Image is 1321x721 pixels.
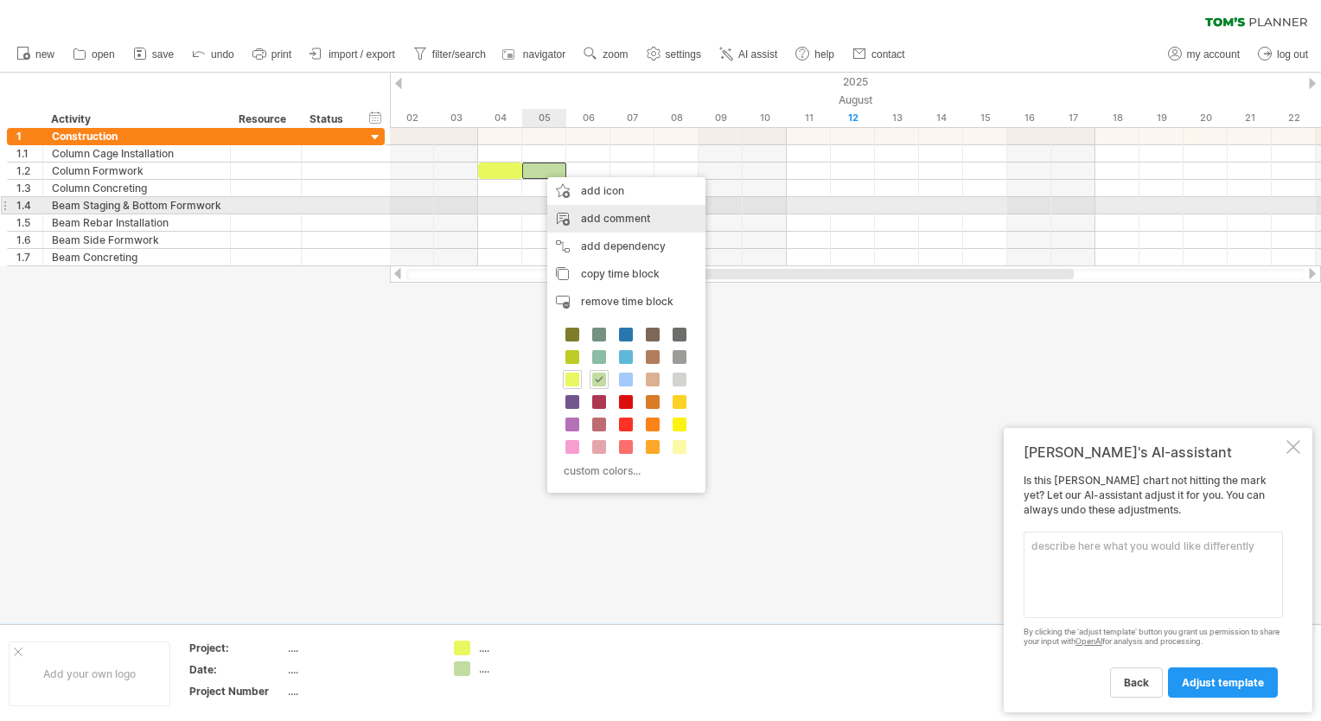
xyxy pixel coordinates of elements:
[329,48,395,61] span: import / export
[432,48,486,61] span: filter/search
[288,662,433,677] div: ....
[1164,43,1245,66] a: my account
[547,177,705,205] div: add icon
[1277,48,1308,61] span: log out
[871,48,905,61] span: contact
[288,684,433,699] div: ....
[9,641,170,706] div: Add your own logo
[743,109,787,127] div: Sunday, 10 August 2025
[305,43,400,66] a: import / export
[715,43,782,66] a: AI assist
[16,214,42,231] div: 1.5
[52,128,221,144] div: Construction
[52,145,221,162] div: Column Cage Installation
[211,48,234,61] span: undo
[188,43,239,66] a: undo
[310,111,348,128] div: Status
[581,295,673,308] span: remove time block
[409,43,491,66] a: filter/search
[1051,109,1095,127] div: Sunday, 17 August 2025
[1075,636,1102,646] a: OpenAI
[16,232,42,248] div: 1.6
[1272,109,1316,127] div: Friday, 22 August 2025
[1184,109,1228,127] div: Wednesday, 20 August 2025
[16,249,42,265] div: 1.7
[1187,48,1240,61] span: my account
[92,48,115,61] span: open
[579,43,633,66] a: zoom
[129,43,179,66] a: save
[1228,109,1272,127] div: Thursday, 21 August 2025
[610,109,654,127] div: Thursday, 7 August 2025
[738,48,777,61] span: AI assist
[434,109,478,127] div: Sunday, 3 August 2025
[919,109,963,127] div: Thursday, 14 August 2025
[1124,676,1149,689] span: back
[523,48,565,61] span: navigator
[791,43,839,66] a: help
[1007,109,1051,127] div: Saturday, 16 August 2025
[479,641,573,655] div: ....
[271,48,291,61] span: print
[52,197,221,214] div: Beam Staging & Bottom Formwork
[16,128,42,144] div: 1
[1110,667,1163,698] a: back
[51,111,220,128] div: Activity
[787,109,831,127] div: Monday, 11 August 2025
[566,109,610,127] div: Wednesday, 6 August 2025
[189,662,284,677] div: Date:
[16,180,42,196] div: 1.3
[522,109,566,127] div: Tuesday, 5 August 2025
[547,233,705,260] div: add dependency
[1168,667,1278,698] a: adjust template
[189,641,284,655] div: Project:
[52,180,221,196] div: Column Concreting
[1095,109,1139,127] div: Monday, 18 August 2025
[390,109,434,127] div: Saturday, 2 August 2025
[288,641,433,655] div: ....
[642,43,706,66] a: settings
[189,684,284,699] div: Project Number
[35,48,54,61] span: new
[699,109,743,127] div: Saturday, 9 August 2025
[875,109,919,127] div: Wednesday, 13 August 2025
[479,661,573,676] div: ....
[848,43,910,66] a: contact
[1254,43,1313,66] a: log out
[152,48,174,61] span: save
[1024,443,1283,461] div: [PERSON_NAME]'s AI-assistant
[16,145,42,162] div: 1.1
[52,214,221,231] div: Beam Rebar Installation
[478,109,522,127] div: Monday, 4 August 2025
[500,43,571,66] a: navigator
[1024,474,1283,697] div: Is this [PERSON_NAME] chart not hitting the mark yet? Let our AI-assistant adjust it for you. You...
[52,163,221,179] div: Column Formwork
[814,48,834,61] span: help
[52,249,221,265] div: Beam Concreting
[556,459,692,482] div: custom colors...
[1024,628,1283,647] div: By clicking the 'adjust template' button you grant us permission to share your input with for ana...
[12,43,60,66] a: new
[1139,109,1184,127] div: Tuesday, 19 August 2025
[52,232,221,248] div: Beam Side Formwork
[16,163,42,179] div: 1.2
[547,205,705,233] div: add comment
[963,109,1007,127] div: Friday, 15 August 2025
[666,48,701,61] span: settings
[16,197,42,214] div: 1.4
[248,43,297,66] a: print
[1182,676,1264,689] span: adjust template
[581,267,660,280] span: copy time block
[831,109,875,127] div: Tuesday, 12 August 2025
[654,109,699,127] div: Friday, 8 August 2025
[603,48,628,61] span: zoom
[68,43,120,66] a: open
[239,111,291,128] div: Resource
